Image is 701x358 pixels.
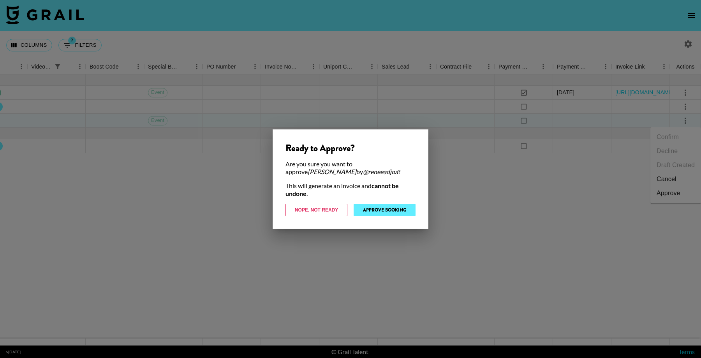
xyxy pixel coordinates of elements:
[285,182,399,197] strong: cannot be undone
[363,168,398,175] em: @ reneeadjoa
[285,182,416,198] div: This will generate an invoice and .
[354,204,416,216] button: Approve Booking
[308,168,356,175] em: [PERSON_NAME]
[285,204,347,216] button: Nope, Not Ready
[285,142,416,154] div: Ready to Approve?
[285,160,416,176] div: Are you sure you want to approve by ?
